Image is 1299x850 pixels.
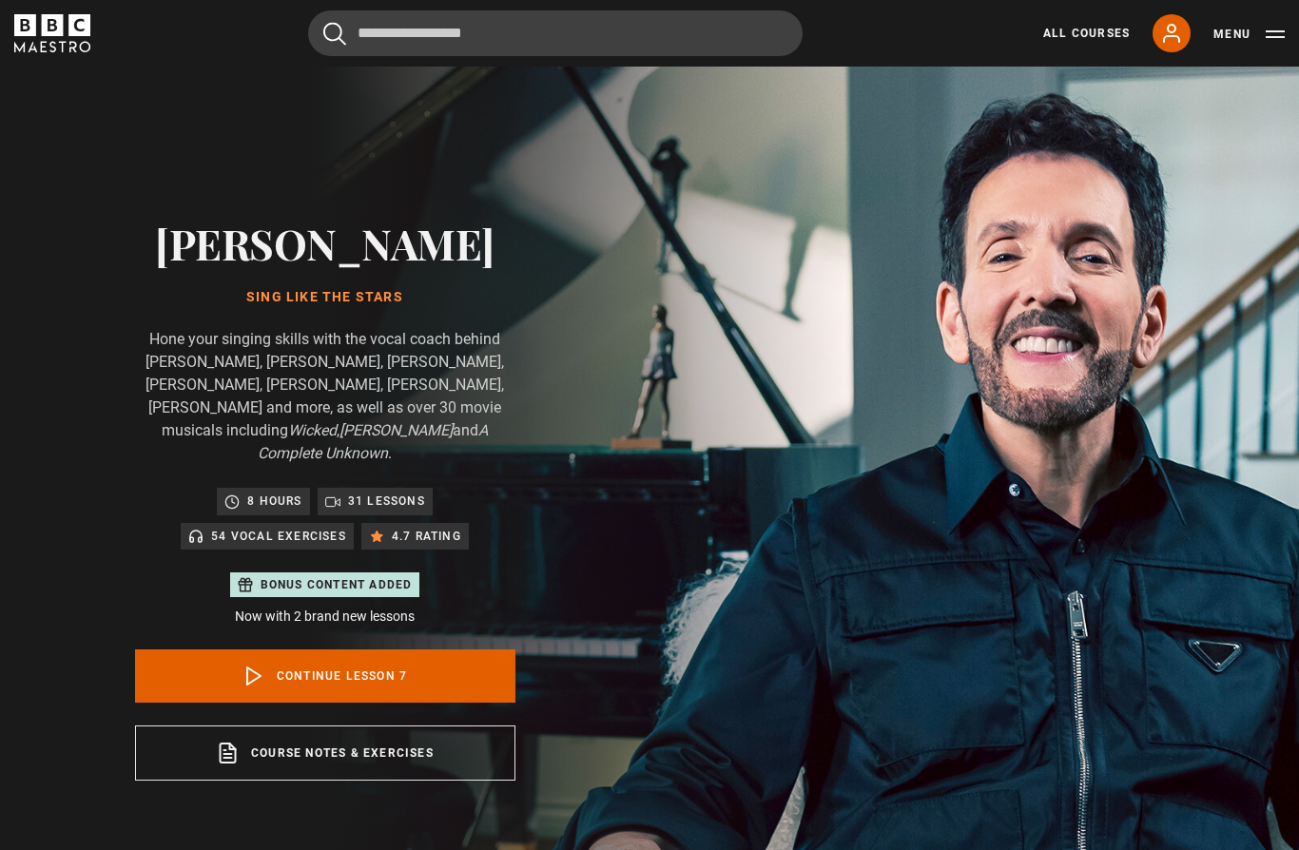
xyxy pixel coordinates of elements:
[135,607,515,627] p: Now with 2 brand new lessons
[135,290,515,305] h1: Sing Like the Stars
[135,725,515,781] a: Course notes & exercises
[247,492,301,511] p: 8 hours
[211,527,346,546] p: 54 Vocal Exercises
[308,10,803,56] input: Search
[14,14,90,52] svg: BBC Maestro
[348,492,425,511] p: 31 lessons
[323,22,346,46] button: Submit the search query
[135,649,515,703] a: Continue lesson 7
[1213,25,1285,44] button: Toggle navigation
[135,219,515,267] h2: [PERSON_NAME]
[392,527,461,546] p: 4.7 rating
[261,576,413,593] p: Bonus content added
[288,421,337,439] i: Wicked
[135,328,515,465] p: Hone your singing skills with the vocal coach behind [PERSON_NAME], [PERSON_NAME], [PERSON_NAME],...
[1043,25,1130,42] a: All Courses
[339,421,453,439] i: [PERSON_NAME]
